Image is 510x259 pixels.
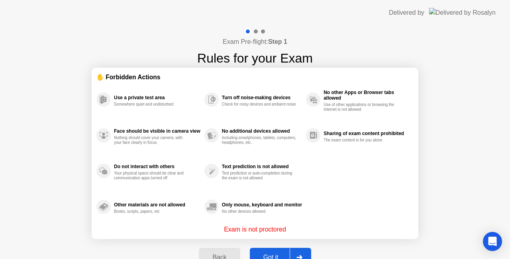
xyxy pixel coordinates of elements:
[114,171,189,181] div: Your physical space should be clear and communication apps turned off
[483,232,502,251] div: Open Intercom Messenger
[222,102,297,107] div: Check for noisy devices and ambient noise
[197,49,313,68] h1: Rules for your Exam
[222,171,297,181] div: Text prediction or auto-completion during the exam is not allowed
[222,128,302,134] div: No additional devices allowed
[429,8,496,17] img: Delivered by Rosalyn
[324,102,399,112] div: Use of other applications or browsing the internet is not allowed
[222,164,302,169] div: Text prediction is not allowed
[324,138,399,143] div: The exam content is for you alone
[114,102,189,107] div: Somewhere quiet and undisturbed
[114,128,200,134] div: Face should be visible in camera view
[324,131,410,136] div: Sharing of exam content prohibited
[389,8,424,18] div: Delivered by
[114,202,200,208] div: Other materials are not allowed
[114,135,189,145] div: Nothing should cover your camera, with your face clearly in focus
[222,202,302,208] div: Only mouse, keyboard and monitor
[114,209,189,214] div: Books, scripts, papers, etc
[268,38,287,45] b: Step 1
[96,73,414,82] div: ✋ Forbidden Actions
[114,164,200,169] div: Do not interact with others
[222,95,302,100] div: Turn off noise-making devices
[223,37,287,47] h4: Exam Pre-flight:
[222,209,297,214] div: No other devices allowed
[324,90,410,101] div: No other Apps or Browser tabs allowed
[224,225,286,234] p: Exam is not proctored
[222,135,297,145] div: Including smartphones, tablets, computers, headphones, etc.
[114,95,200,100] div: Use a private test area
